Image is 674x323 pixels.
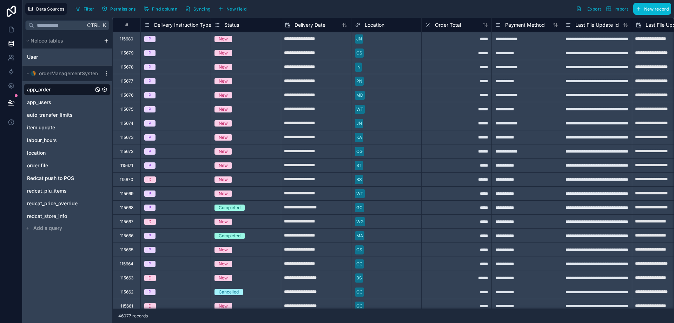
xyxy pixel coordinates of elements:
[148,36,151,42] div: P
[120,191,133,196] div: 115669
[120,247,133,253] div: 115665
[365,21,384,28] span: Location
[120,205,133,211] div: 115668
[219,219,228,225] div: New
[148,148,151,155] div: P
[219,303,228,309] div: New
[86,21,101,30] span: Ctrl
[356,64,361,70] div: IN
[219,64,228,70] div: New
[148,289,151,295] div: P
[356,36,362,42] div: JN
[505,21,545,28] span: Payment Method
[587,6,601,12] span: Export
[356,92,363,98] div: MD
[219,162,228,169] div: New
[120,219,133,225] div: 115667
[356,247,362,253] div: CS
[435,21,461,28] span: Order Total
[219,92,228,98] div: New
[84,6,94,12] span: Filter
[148,176,152,183] div: D
[219,50,228,56] div: New
[120,135,133,140] div: 115673
[148,233,151,239] div: P
[152,6,177,12] span: Find column
[148,120,151,127] div: P
[183,4,216,14] a: Syncing
[219,176,228,183] div: New
[356,162,362,169] div: BT
[219,134,228,141] div: New
[148,64,151,70] div: P
[148,205,151,211] div: P
[148,78,151,84] div: P
[154,21,211,28] span: Delivery Instruction Type
[356,275,362,281] div: BS
[356,50,362,56] div: CS
[120,289,133,295] div: 115662
[120,78,133,84] div: 115677
[120,92,133,98] div: 115676
[120,261,133,267] div: 115664
[226,6,246,12] span: New field
[183,4,213,14] button: Syncing
[110,6,136,12] span: Permissions
[295,21,325,28] span: Delivery Date
[120,106,133,112] div: 115675
[356,176,362,183] div: BS
[219,148,228,155] div: New
[219,289,239,295] div: Cancelled
[603,3,630,15] button: Import
[148,303,152,309] div: D
[356,233,363,239] div: MA
[36,6,65,12] span: Data Sources
[120,121,133,126] div: 115674
[148,162,151,169] div: P
[356,190,363,197] div: WT
[120,64,133,70] div: 115678
[630,3,671,15] a: New record
[148,261,151,267] div: P
[99,4,141,14] a: Permissions
[356,303,363,309] div: GC
[356,120,362,127] div: JN
[219,36,228,42] div: New
[356,78,362,84] div: PN
[102,23,107,28] span: K
[356,134,362,141] div: KA
[148,134,151,141] div: P
[356,106,363,112] div: WT
[25,3,67,15] button: Data Sources
[644,6,669,12] span: New record
[224,21,239,28] span: Status
[356,205,363,211] div: GC
[148,247,151,253] div: P
[141,4,180,14] button: Find column
[614,6,628,12] span: Import
[193,6,210,12] span: Syncing
[219,275,228,281] div: New
[356,219,364,225] div: WG
[148,190,151,197] div: P
[356,148,363,155] div: CG
[120,149,133,154] div: 115672
[118,22,135,27] div: #
[120,275,133,281] div: 115663
[148,275,152,281] div: D
[633,3,671,15] button: New record
[216,4,249,14] button: New field
[219,106,228,112] div: New
[148,219,152,225] div: D
[219,205,240,211] div: Completed
[356,261,363,267] div: GC
[219,120,228,127] div: New
[219,261,228,267] div: New
[118,313,148,319] span: 46077 records
[356,289,363,295] div: GC
[73,4,97,14] button: Filter
[219,78,228,84] div: New
[148,92,151,98] div: P
[148,106,151,112] div: P
[120,50,133,56] div: 115679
